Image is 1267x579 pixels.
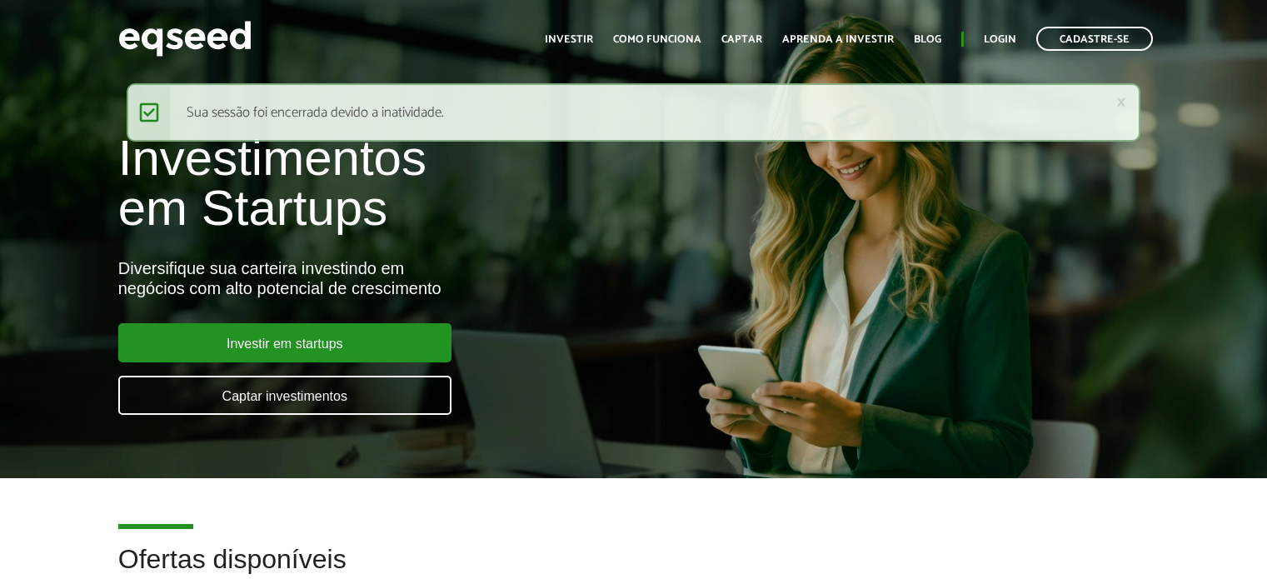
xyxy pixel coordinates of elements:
[118,133,727,233] h1: Investimentos em Startups
[914,34,941,45] a: Blog
[127,83,1140,142] div: Sua sessão foi encerrada devido a inatividade.
[613,34,701,45] a: Como funciona
[118,323,451,362] a: Investir em startups
[782,34,894,45] a: Aprenda a investir
[545,34,593,45] a: Investir
[118,17,252,61] img: EqSeed
[118,376,451,415] a: Captar investimentos
[118,258,727,298] div: Diversifique sua carteira investindo em negócios com alto potencial de crescimento
[984,34,1016,45] a: Login
[1036,27,1153,51] a: Cadastre-se
[1116,93,1126,111] a: ×
[721,34,762,45] a: Captar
